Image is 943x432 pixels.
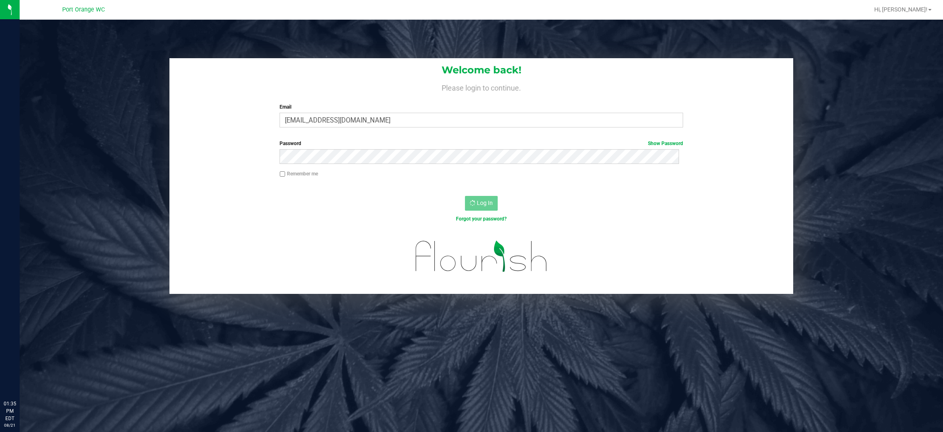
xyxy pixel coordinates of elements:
[4,422,16,428] p: 08/21
[280,171,285,177] input: Remember me
[404,231,559,282] img: flourish_logo.svg
[280,141,301,146] span: Password
[169,65,793,75] h1: Welcome back!
[874,6,927,13] span: Hi, [PERSON_NAME]!
[280,103,683,111] label: Email
[280,170,318,177] label: Remember me
[477,200,493,206] span: Log In
[62,6,105,13] span: Port Orange WC
[648,141,683,146] a: Show Password
[4,400,16,422] p: 01:35 PM EDT
[169,82,793,92] h4: Please login to continue.
[465,196,498,211] button: Log In
[456,216,507,222] a: Forgot your password?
